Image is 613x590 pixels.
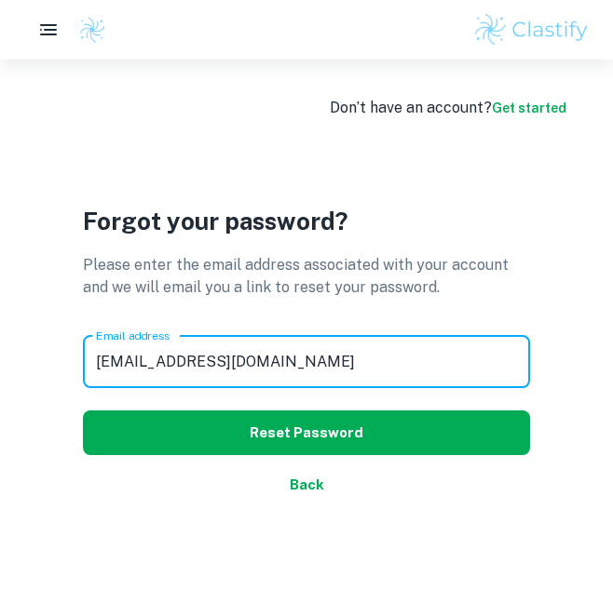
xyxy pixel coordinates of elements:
label: Email address [96,328,170,343]
a: Clastify logo [67,16,106,44]
p: Forgot your password? [83,203,530,239]
a: Get started [492,101,566,115]
button: Reset Password [83,410,530,455]
div: Don’t have an account? [330,97,566,119]
button: Back [83,463,530,507]
p: Please enter the email address associated with your account and we will email you a link to reset... [83,254,530,299]
img: Clastify logo [78,16,106,44]
img: Clastify logo [472,11,591,48]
